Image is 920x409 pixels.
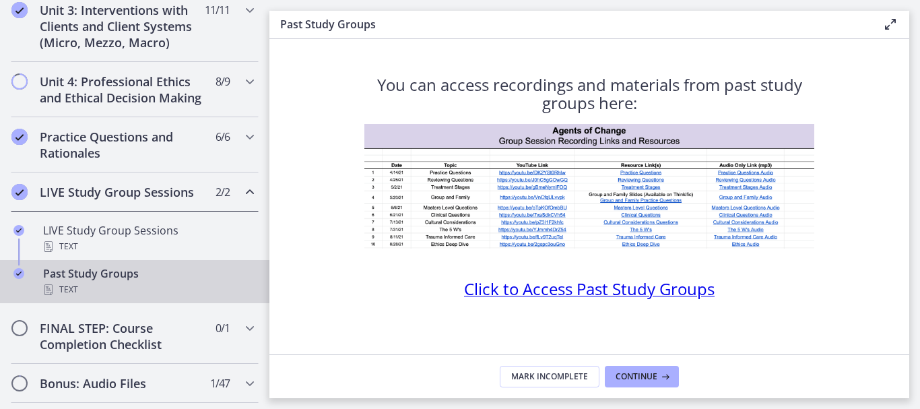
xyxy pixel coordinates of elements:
[43,239,253,255] div: Text
[216,320,230,336] span: 0 / 1
[40,129,204,161] h2: Practice Questions and Rationales
[13,268,24,279] i: Completed
[216,184,230,200] span: 2 / 2
[40,375,204,391] h2: Bonus: Audio Files
[605,366,679,387] button: Continue
[11,184,28,200] i: Completed
[216,73,230,90] span: 8 / 9
[464,278,715,300] span: Click to Access Past Study Groups
[13,225,24,236] i: Completed
[464,284,715,298] a: Click to Access Past Study Groups
[500,366,599,387] button: Mark Incomplete
[280,16,861,32] h3: Past Study Groups
[43,265,253,298] div: Past Study Groups
[40,2,204,51] h2: Unit 3: Interventions with Clients and Client Systems (Micro, Mezzo, Macro)
[616,371,657,382] span: Continue
[43,222,253,255] div: LIVE Study Group Sessions
[40,320,204,352] h2: FINAL STEP: Course Completion Checklist
[11,2,28,18] i: Completed
[40,73,204,106] h2: Unit 4: Professional Ethics and Ethical Decision Making
[511,371,588,382] span: Mark Incomplete
[377,73,802,114] span: You can access recordings and materials from past study groups here:
[11,129,28,145] i: Completed
[205,2,230,18] span: 11 / 11
[43,282,253,298] div: Text
[364,124,814,249] img: Screen_Shot_2021-09-09_at_8.18.20_PM.png
[40,184,204,200] h2: LIVE Study Group Sessions
[210,375,230,391] span: 1 / 47
[216,129,230,145] span: 6 / 6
